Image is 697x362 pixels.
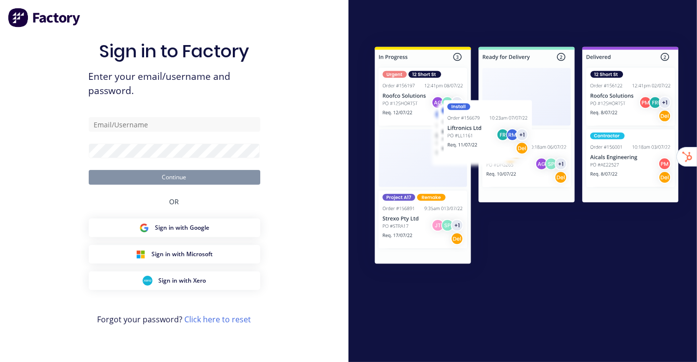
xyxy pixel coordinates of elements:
span: Forgot your password? [98,314,251,325]
img: Microsoft Sign in [136,249,146,259]
img: Sign in [356,30,697,284]
input: Email/Username [89,117,260,132]
h1: Sign in to Factory [100,41,249,62]
span: Enter your email/username and password. [89,70,260,98]
button: Google Sign inSign in with Google [89,218,260,237]
img: Xero Sign in [143,276,152,286]
span: Sign in with Google [155,223,209,232]
button: Xero Sign inSign in with Xero [89,271,260,290]
a: Click here to reset [185,314,251,325]
img: Factory [8,8,81,27]
span: Sign in with Microsoft [151,250,213,259]
img: Google Sign in [139,223,149,233]
span: Sign in with Xero [158,276,206,285]
button: Continue [89,170,260,185]
button: Microsoft Sign inSign in with Microsoft [89,245,260,264]
div: OR [170,185,179,218]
